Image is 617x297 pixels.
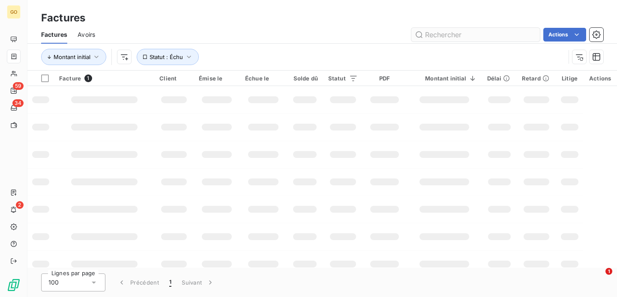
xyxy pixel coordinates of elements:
span: Facture [59,75,81,82]
div: Actions [588,75,612,82]
button: Montant initial [41,49,106,65]
span: 1 [605,268,612,275]
div: Litige [561,75,578,82]
span: Montant initial [54,53,90,60]
iframe: Intercom live chat [588,268,608,288]
button: Statut : Échu [137,49,199,65]
span: Avoirs [78,30,95,39]
button: Suivant [177,273,220,291]
span: 34 [12,99,24,107]
span: 1 [84,74,92,82]
span: 100 [48,278,59,287]
button: Actions [543,28,586,42]
div: Échue le [245,75,282,82]
div: Solde dû [292,75,318,82]
div: Émise le [199,75,235,82]
button: Précédent [112,273,164,291]
span: Factures [41,30,67,39]
span: 59 [13,82,24,90]
div: PDF [368,75,401,82]
h3: Factures [41,10,85,26]
span: 1 [169,278,171,287]
input: Rechercher [411,28,540,42]
div: Montant initial [412,75,477,82]
div: Statut [328,75,358,82]
div: Retard [522,75,551,82]
span: Statut : Échu [150,53,183,60]
img: Logo LeanPay [7,278,21,292]
span: 2 [16,201,24,209]
div: Client [159,75,189,82]
div: GO [7,5,21,19]
div: Délai [487,75,512,82]
button: 1 [164,273,177,291]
